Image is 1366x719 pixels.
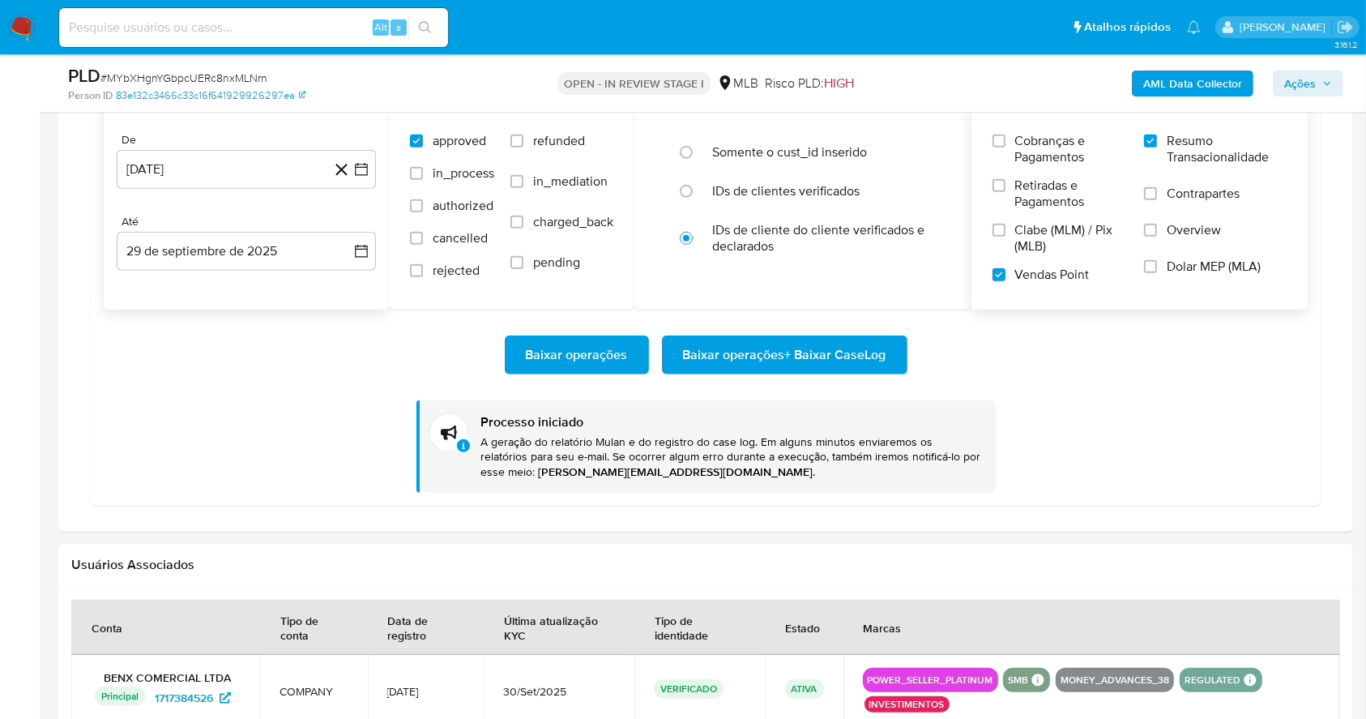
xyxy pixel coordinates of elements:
[1084,19,1171,36] span: Atalhos rápidos
[68,88,113,103] b: Person ID
[1284,71,1316,96] span: Ações
[765,75,854,92] span: Risco PLD:
[396,19,401,35] span: s
[408,16,442,39] button: search-icon
[116,88,305,103] a: 83e132c3466c33c16f641929926297ea
[1143,71,1242,96] b: AML Data Collector
[717,75,758,92] div: MLB
[1334,38,1358,51] span: 3.161.2
[1132,71,1253,96] button: AML Data Collector
[68,62,100,88] b: PLD
[374,19,387,35] span: Alt
[1187,20,1201,34] a: Notificações
[1273,71,1343,96] button: Ações
[100,70,267,86] span: # MYbXHgnYGbpcUERc8nxMLNrn
[1240,19,1331,35] p: carla.siqueira@mercadolivre.com
[1337,19,1354,36] a: Sair
[824,74,854,92] span: HIGH
[71,557,1340,573] h2: Usuários Associados
[59,17,448,38] input: Pesquise usuários ou casos...
[557,72,711,95] p: OPEN - IN REVIEW STAGE I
